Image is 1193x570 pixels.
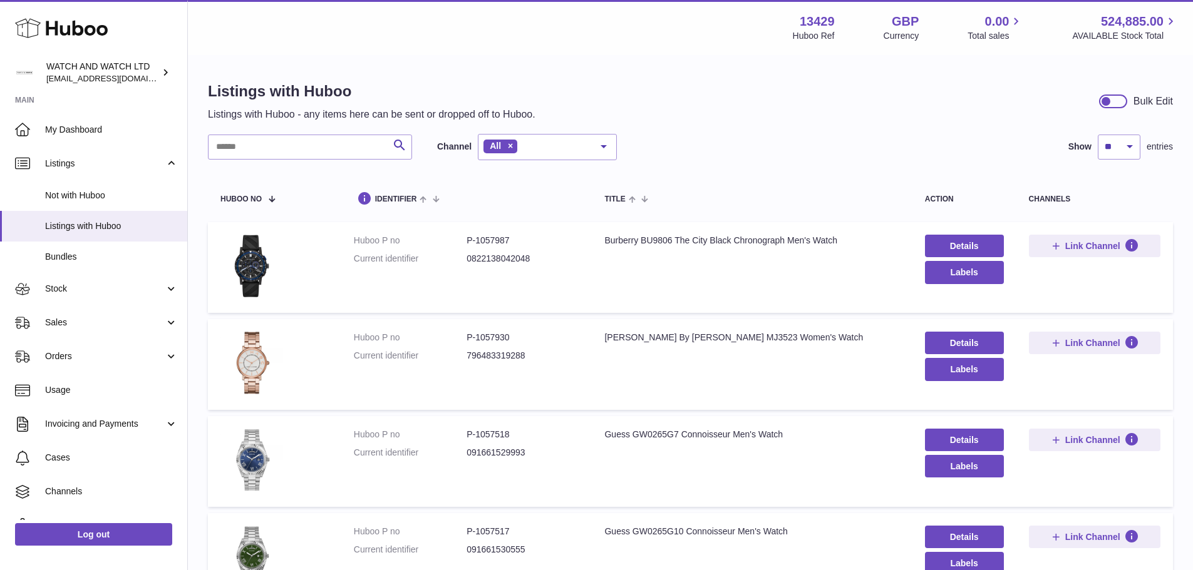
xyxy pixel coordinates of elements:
span: Not with Huboo [45,190,178,201]
a: 524,885.00 AVAILABLE Stock Total [1072,13,1178,42]
span: Stock [45,283,165,295]
div: WATCH AND WATCH LTD [46,61,159,84]
label: Show [1068,141,1092,153]
a: Details [925,235,1004,257]
p: Listings with Huboo - any items here can be sent or dropped off to Huboo. [208,108,535,121]
span: Link Channel [1065,240,1120,252]
dt: Current identifier [354,447,467,459]
div: Currency [884,30,919,42]
dt: Huboo P no [354,332,467,344]
span: Cases [45,452,178,464]
span: AVAILABLE Stock Total [1072,30,1178,42]
span: All [490,141,501,151]
span: 0.00 [985,13,1010,30]
dt: Current identifier [354,544,467,556]
button: Labels [925,261,1004,283]
div: Bulk Edit [1134,94,1173,108]
span: Listings with Huboo [45,220,178,232]
dd: 091661530555 [467,544,579,556]
dd: P-1057518 [467,429,579,440]
span: Huboo no [220,195,262,203]
img: Marc By Marc Jacobs MJ3523 Women's Watch [220,332,283,394]
button: Labels [925,455,1004,477]
span: Bundles [45,251,178,263]
span: Orders [45,350,165,362]
strong: 13429 [800,13,835,30]
span: My Dashboard [45,124,178,136]
div: [PERSON_NAME] By [PERSON_NAME] MJ3523 Women's Watch [604,332,899,344]
dt: Current identifier [354,350,467,362]
strong: GBP [892,13,919,30]
span: Sales [45,317,165,328]
span: title [604,195,625,203]
dt: Huboo P no [354,526,467,537]
span: Total sales [968,30,1023,42]
button: Link Channel [1029,235,1160,257]
span: Invoicing and Payments [45,418,165,430]
a: Log out [15,523,172,546]
dt: Huboo P no [354,235,467,247]
a: Details [925,332,1004,354]
label: Channel [437,141,472,153]
dd: 091661529993 [467,447,579,459]
img: internalAdmin-13429@internal.huboo.com [15,63,34,82]
dt: Current identifier [354,253,467,265]
h1: Listings with Huboo [208,81,535,101]
dd: P-1057987 [467,235,579,247]
div: channels [1029,195,1160,203]
span: Settings [45,519,178,531]
dt: Huboo P no [354,429,467,440]
span: Usage [45,384,178,396]
dd: P-1057930 [467,332,579,344]
button: Link Channel [1029,332,1160,354]
a: 0.00 Total sales [968,13,1023,42]
img: Burberry BU9806 The City Black Chronograph Men's Watch [220,235,283,297]
span: Listings [45,158,165,170]
span: Link Channel [1065,337,1120,349]
span: 524,885.00 [1101,13,1164,30]
div: Guess GW0265G7 Connoisseur Men's Watch [604,429,899,440]
dd: 796483319288 [467,350,579,362]
span: Link Channel [1065,531,1120,542]
span: identifier [375,195,417,203]
dd: P-1057517 [467,526,579,537]
span: Link Channel [1065,434,1120,445]
div: action [925,195,1004,203]
div: Huboo Ref [793,30,835,42]
div: Burberry BU9806 The City Black Chronograph Men's Watch [604,235,899,247]
div: Guess GW0265G10 Connoisseur Men's Watch [604,526,899,537]
dd: 0822138042048 [467,253,579,265]
img: Guess GW0265G7 Connoisseur Men's Watch [220,429,283,491]
a: Details [925,526,1004,548]
a: Details [925,429,1004,451]
span: Channels [45,486,178,497]
span: [EMAIL_ADDRESS][DOMAIN_NAME] [46,73,184,83]
button: Link Channel [1029,526,1160,548]
span: entries [1147,141,1173,153]
button: Link Channel [1029,429,1160,451]
button: Labels [925,358,1004,380]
